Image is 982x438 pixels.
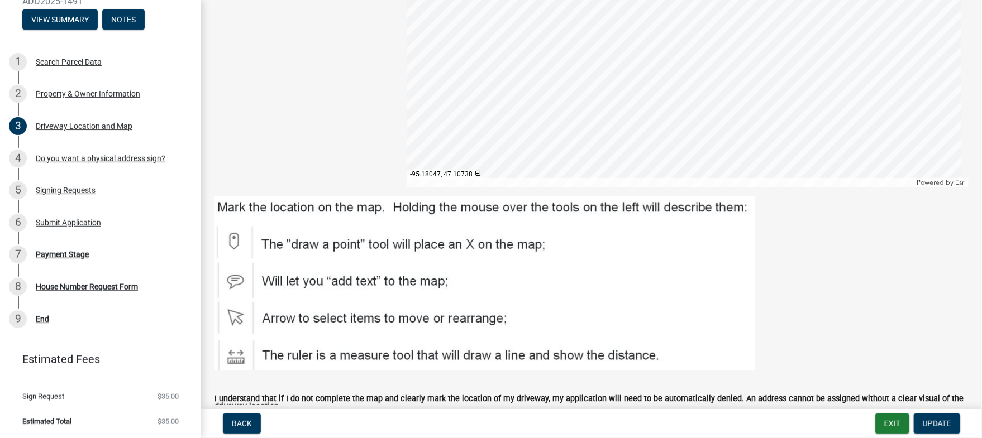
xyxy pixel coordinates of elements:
[9,85,27,103] div: 2
[9,53,27,71] div: 1
[36,122,132,130] div: Driveway Location and Map
[22,418,71,425] span: Estimated Total
[923,419,951,428] span: Update
[9,150,27,167] div: 4
[36,251,89,258] div: Payment Stage
[223,413,261,434] button: Back
[158,418,179,425] span: $35.00
[955,179,966,186] a: Esri
[158,393,179,400] span: $35.00
[9,278,27,296] div: 8
[36,155,165,162] div: Do you want a physical address sign?
[232,419,252,428] span: Back
[36,315,49,323] div: End
[36,219,101,227] div: Submit Application
[36,186,96,194] div: Signing Requests
[875,413,909,434] button: Exit
[9,310,27,328] div: 9
[36,58,102,66] div: Search Parcel Data
[102,9,145,30] button: Notes
[22,16,98,25] wm-modal-confirm: Summary
[9,214,27,232] div: 6
[9,181,27,199] div: 5
[9,348,183,370] a: Estimated Fees
[214,395,969,411] label: I understand that if I do not complete the map and clearly mark the location of my driveway, my a...
[9,246,27,263] div: 7
[914,178,969,187] div: Powered by
[22,393,64,400] span: Sign Request
[214,196,755,370] img: Tools_c9c412e5-8bea-4f6e-9dd4-b1c0ccbd16b8.JPG
[9,117,27,135] div: 3
[102,16,145,25] wm-modal-confirm: Notes
[36,283,138,291] div: House Number Request Form
[22,9,98,30] button: View Summary
[914,413,960,434] button: Update
[36,90,140,98] div: Property & Owner Information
